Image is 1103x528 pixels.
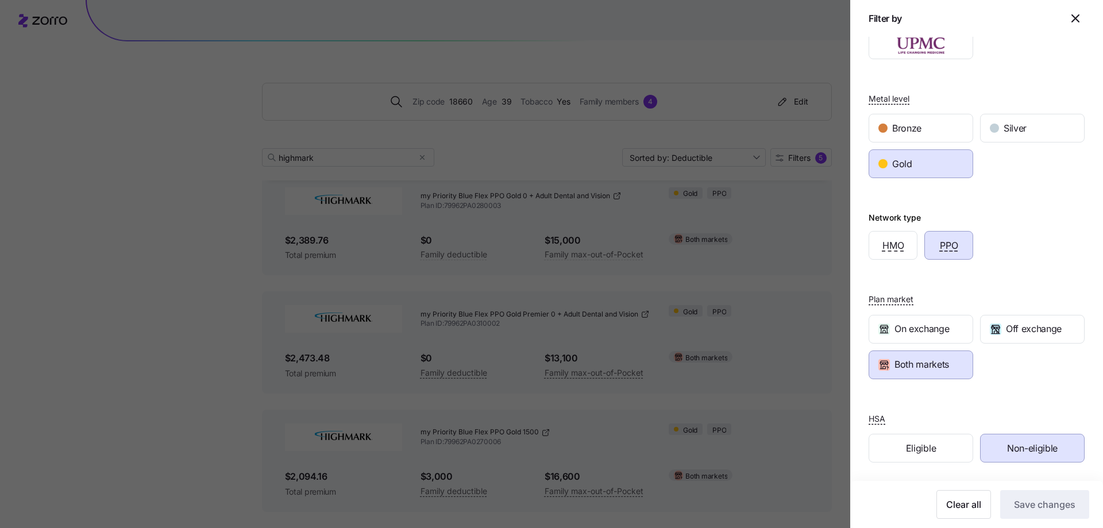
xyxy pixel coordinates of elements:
span: Non-eligible [1007,441,1058,456]
img: UPMC [879,33,963,56]
span: Gold [892,157,912,171]
div: Network type [869,211,921,224]
span: PPO [940,238,958,253]
span: HSA [869,413,885,425]
span: Save changes [1014,498,1075,511]
span: Both markets [894,357,949,372]
span: Silver [1004,121,1027,136]
span: HMO [882,238,904,253]
button: Clear all [936,490,991,519]
button: Save changes [1000,490,1089,519]
span: Clear all [946,498,981,511]
span: On exchange [894,322,949,336]
h1: Filter by [869,13,1057,25]
span: Bronze [892,121,921,136]
span: Off exchange [1006,322,1062,336]
span: Metal level [869,93,909,105]
span: Plan market [869,294,913,305]
span: Eligible [906,441,936,456]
